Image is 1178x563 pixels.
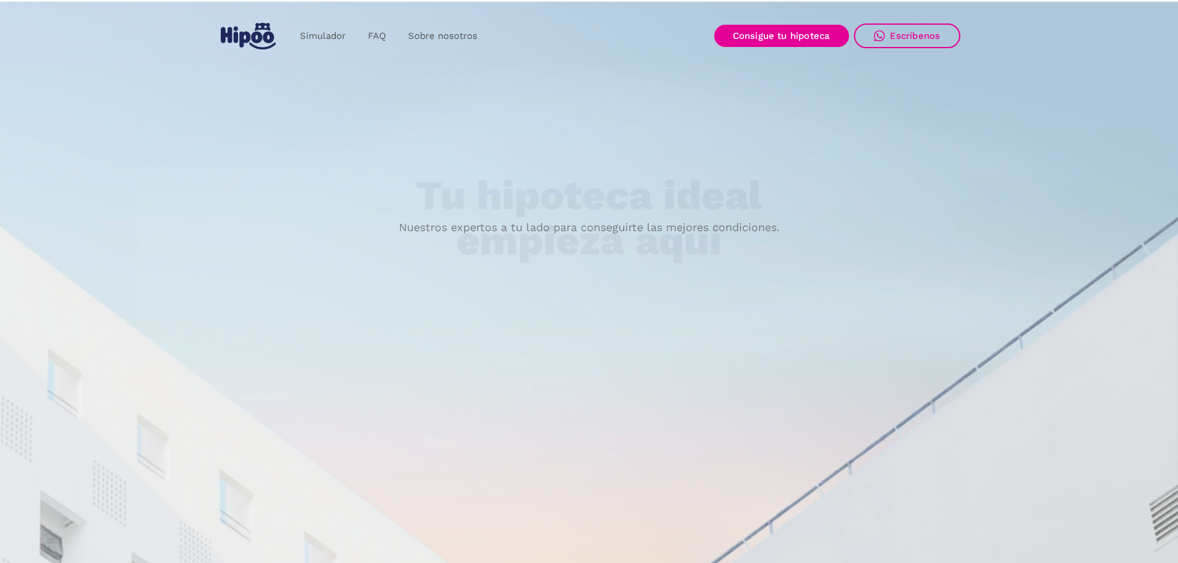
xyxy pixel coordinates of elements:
a: Sobre nosotros [397,24,489,48]
a: FAQ [357,24,397,48]
a: Escríbenos [854,23,960,48]
a: Consigue tu hipoteca [714,25,849,47]
div: Escríbenos [890,30,941,41]
a: home [218,18,279,54]
h1: Tu hipoteca ideal empieza aquí [354,174,823,263]
a: Simulador [289,24,357,48]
